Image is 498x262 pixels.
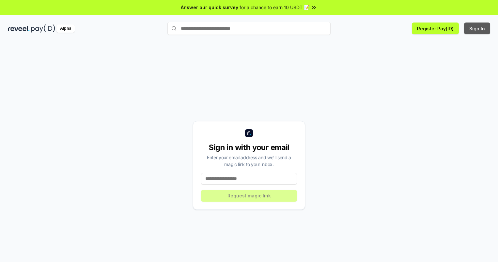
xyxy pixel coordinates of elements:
[240,4,309,11] span: for a chance to earn 10 USDT 📝
[412,23,459,34] button: Register Pay(ID)
[56,24,75,33] div: Alpha
[31,24,55,33] img: pay_id
[245,129,253,137] img: logo_small
[201,142,297,153] div: Sign in with your email
[181,4,238,11] span: Answer our quick survey
[8,24,30,33] img: reveel_dark
[201,154,297,168] div: Enter your email address and we’ll send a magic link to your inbox.
[464,23,490,34] button: Sign In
